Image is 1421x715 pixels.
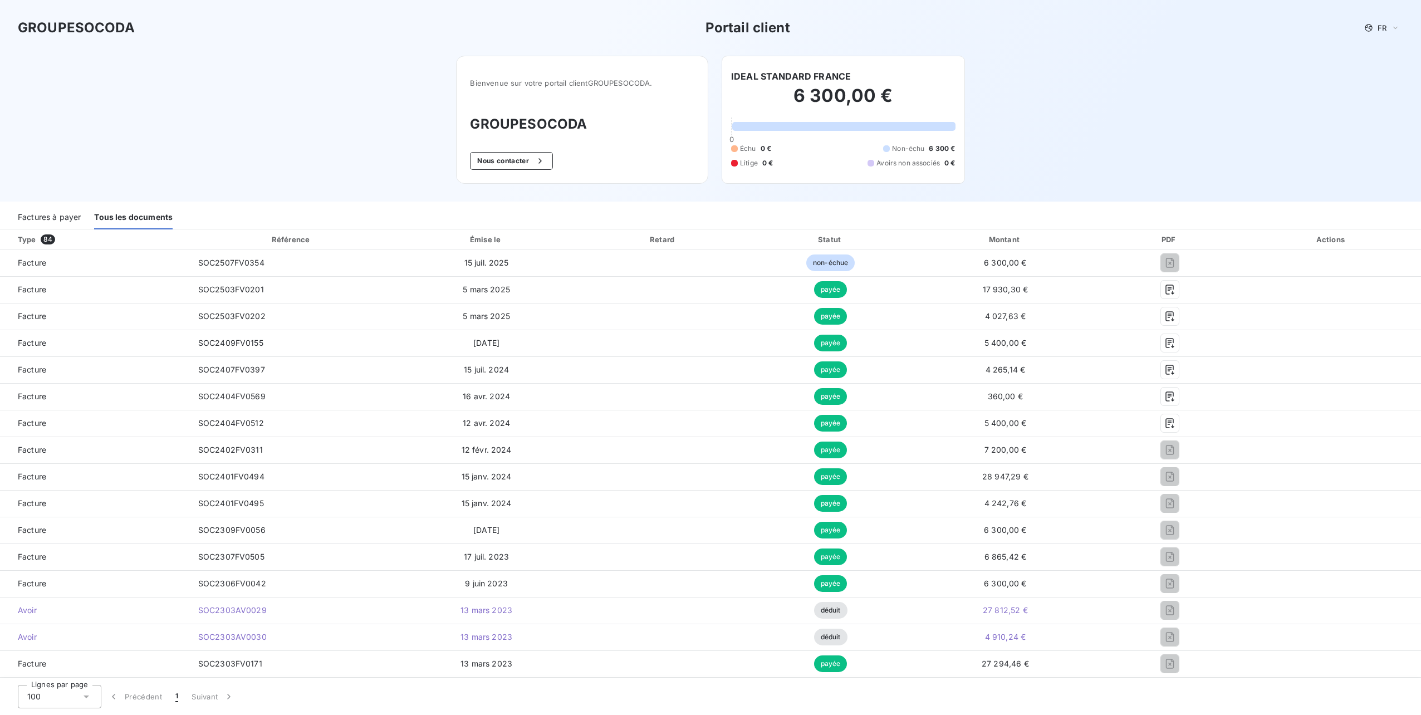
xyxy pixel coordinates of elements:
span: 7 200,00 € [984,445,1027,454]
span: SOC2407FV0397 [198,365,265,374]
span: non-échue [806,254,855,271]
span: 17 juil. 2023 [464,552,509,561]
span: payée [814,442,847,458]
span: Facture [9,444,180,456]
span: Facture [9,311,180,322]
span: 6 300 € [929,144,955,154]
span: SOC2303AV0029 [198,605,267,615]
div: Montant [915,234,1095,245]
span: 360,00 € [988,391,1023,401]
span: 84 [41,234,55,244]
span: payée [814,495,847,512]
span: SOC2401FV0494 [198,472,264,481]
span: payée [814,281,847,298]
span: SOC2402FV0311 [198,445,263,454]
span: SOC2303AV0030 [198,632,267,641]
button: 1 [169,685,185,708]
span: Facture [9,578,180,589]
span: SOC2409FV0155 [198,338,263,347]
span: Facture [9,525,180,536]
div: PDF [1100,234,1240,245]
span: payée [814,468,847,485]
span: Facture [9,391,180,402]
span: déduit [814,602,847,619]
span: 13 mars 2023 [460,659,512,668]
span: 9 juin 2023 [465,579,508,588]
span: 1 [175,691,178,702]
span: 27 812,52 € [983,605,1028,615]
span: 100 [27,691,41,702]
span: 16 avr. 2024 [463,391,510,401]
span: Facture [9,658,180,669]
span: 15 janv. 2024 [462,472,512,481]
span: déduit [814,629,847,645]
div: Statut [750,234,911,245]
span: 15 juil. 2024 [464,365,509,374]
span: Avoir [9,631,180,643]
span: 4 242,76 € [984,498,1027,508]
h6: IDEAL STANDARD FRANCE [731,70,851,83]
span: payée [814,415,847,432]
span: 15 juil. 2025 [464,258,509,267]
span: 5 400,00 € [984,338,1027,347]
span: SOC2507FV0354 [198,258,264,267]
div: Factures à payer [18,206,81,229]
span: Échu [740,144,756,154]
div: Actions [1244,234,1419,245]
span: 28 947,29 € [982,472,1028,481]
button: Précédent [101,685,169,708]
span: Facture [9,337,180,349]
span: 12 avr. 2024 [463,418,510,428]
span: SOC2303FV0171 [198,659,262,668]
span: Facture [9,364,180,375]
span: SOC2309FV0056 [198,525,266,535]
span: 13 mars 2023 [460,605,512,615]
span: 5 400,00 € [984,418,1027,428]
span: payée [814,549,847,565]
span: SOC2503FV0201 [198,285,264,294]
span: Avoirs non associés [876,158,940,168]
span: Litige [740,158,758,168]
span: 0 [729,135,734,144]
h3: GROUPESOCODA [18,18,135,38]
span: 5 mars 2025 [463,311,510,321]
span: [DATE] [473,525,499,535]
h2: 6 300,00 € [731,85,955,118]
button: Suivant [185,685,241,708]
div: Tous les documents [94,206,173,229]
span: SOC2401FV0495 [198,498,264,508]
span: 15 janv. 2024 [462,498,512,508]
span: 4 027,63 € [985,311,1026,321]
span: 5 mars 2025 [463,285,510,294]
span: 4 265,14 € [986,365,1026,374]
span: 13 mars 2023 [460,632,512,641]
span: Facture [9,498,180,509]
span: SOC2306FV0042 [198,579,266,588]
span: 0 € [761,144,771,154]
span: FR [1378,23,1386,32]
button: Nous contacter [470,152,552,170]
div: Référence [272,235,310,244]
span: SOC2404FV0569 [198,391,266,401]
span: payée [814,361,847,378]
span: payée [814,655,847,672]
span: payée [814,308,847,325]
span: 0 € [762,158,773,168]
h3: Portail client [705,18,790,38]
span: Facture [9,284,180,295]
span: 6 865,42 € [984,552,1027,561]
span: SOC2503FV0202 [198,311,266,321]
span: Bienvenue sur votre portail client GROUPESOCODA . [470,79,694,87]
span: 6 300,00 € [984,258,1027,267]
span: payée [814,335,847,351]
span: 0 € [944,158,955,168]
h3: GROUPESOCODA [470,114,694,134]
span: payée [814,388,847,405]
div: Retard [581,234,746,245]
span: SOC2404FV0512 [198,418,264,428]
span: Facture [9,257,180,268]
span: 12 févr. 2024 [462,445,512,454]
span: payée [814,575,847,592]
span: 27 294,46 € [982,659,1029,668]
div: Type [11,234,187,245]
